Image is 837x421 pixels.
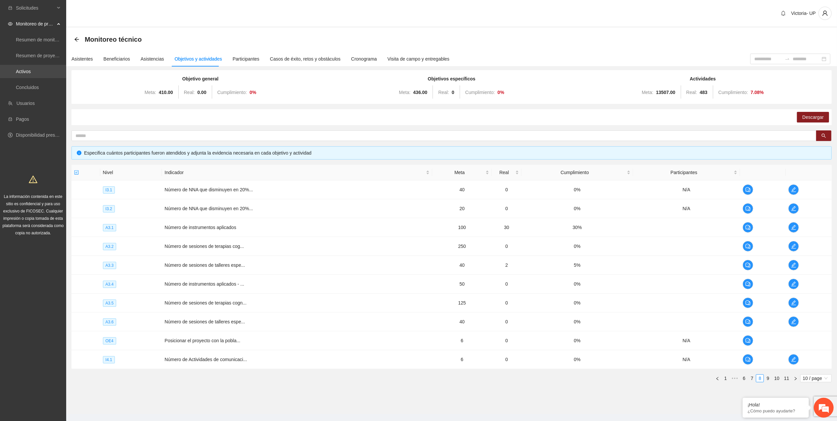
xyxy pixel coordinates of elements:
[686,90,697,95] span: Real:
[413,90,427,95] strong: 436.00
[85,34,142,45] span: Monitoreo técnico
[743,203,753,214] button: comment
[722,375,729,382] a: 1
[74,170,79,175] span: check-square
[103,243,116,250] span: A3.2
[788,298,799,308] button: edit
[633,331,740,350] td: N/A
[250,90,256,95] strong: 0 %
[789,187,799,192] span: edit
[772,374,782,382] li: 10
[524,169,626,176] span: Cumplimiento
[716,377,720,381] span: left
[656,90,675,95] strong: 13507.00
[789,206,799,211] span: edit
[197,90,206,95] strong: 0.00
[497,90,504,95] strong: 0 %
[789,244,799,249] span: edit
[432,275,491,294] td: 50
[788,222,799,233] button: edit
[388,55,449,63] div: Visita de campo y entregables
[743,354,753,365] button: comment
[141,55,164,63] div: Asistencias
[103,224,116,231] span: A3.1
[792,374,800,382] li: Next Page
[432,331,491,350] td: 6
[743,260,753,270] button: comment
[789,319,799,324] span: edit
[748,402,804,407] div: ¡Hola!
[492,275,522,294] td: 0
[270,55,341,63] div: Casos de éxito, retos y obstáculos
[492,331,522,350] td: 0
[714,374,721,382] li: Previous Page
[522,350,633,369] td: 0%
[8,22,13,26] span: eye
[522,256,633,275] td: 5%
[522,237,633,256] td: 0%
[740,374,748,382] li: 6
[690,76,716,81] strong: Actividades
[756,374,764,382] li: 8
[492,199,522,218] td: 0
[714,374,721,382] button: left
[8,6,13,10] span: inbox
[522,180,633,199] td: 0%
[522,165,633,180] th: Cumplimiento
[792,374,800,382] button: right
[748,374,756,382] li: 7
[16,117,29,122] a: Pagos
[164,319,245,324] span: Número de sesiones de talleres espe...
[432,165,491,180] th: Meta
[164,281,244,287] span: Número de instrumentos aplicados - ...
[164,357,247,362] span: Número de Actividades de comunicaci...
[164,300,246,305] span: Número de sesiones de terapias cogn...
[819,10,831,16] span: user
[522,218,633,237] td: 30%
[164,169,425,176] span: Indicador
[633,165,740,180] th: Participantes
[788,260,799,270] button: edit
[492,237,522,256] td: 0
[700,90,707,95] strong: 483
[729,374,740,382] span: •••
[109,3,124,19] div: Minimizar ventana de chat en vivo
[233,55,259,63] div: Participantes
[492,256,522,275] td: 2
[743,241,753,252] button: comment
[522,199,633,218] td: 0%
[399,90,410,95] span: Meta:
[492,165,522,180] th: Real
[789,225,799,230] span: edit
[789,300,799,305] span: edit
[432,237,491,256] td: 250
[465,90,495,95] span: Cumplimiento:
[103,186,115,194] span: I3.1
[103,281,116,288] span: A3.4
[34,34,111,42] div: Chatee con nosotros ahora
[164,262,245,268] span: Número de sesiones de talleres espe...
[492,312,522,331] td: 0
[816,130,831,141] button: search
[636,169,732,176] span: Participantes
[782,374,792,382] li: 11
[164,244,244,249] span: Número de sesiones de terapias cog...
[103,337,116,345] span: OE4
[788,316,799,327] button: edit
[633,180,740,199] td: N/A
[17,101,35,106] a: Usuarios
[743,184,753,195] button: comment
[788,279,799,289] button: edit
[164,338,240,343] span: Posicionar el proyecto con la pobla...
[432,294,491,312] td: 125
[103,300,116,307] span: A3.5
[791,11,816,16] span: Victoria- UP
[159,90,173,95] strong: 410.00
[432,218,491,237] td: 100
[432,180,491,199] td: 40
[84,149,826,157] div: Especifica cuántos participantes fueron atendidos y adjunta la evidencia necesaria en cada objeti...
[743,222,753,233] button: comment
[778,11,788,16] span: bell
[16,53,87,58] a: Resumen de proyectos aprobados
[633,199,740,218] td: N/A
